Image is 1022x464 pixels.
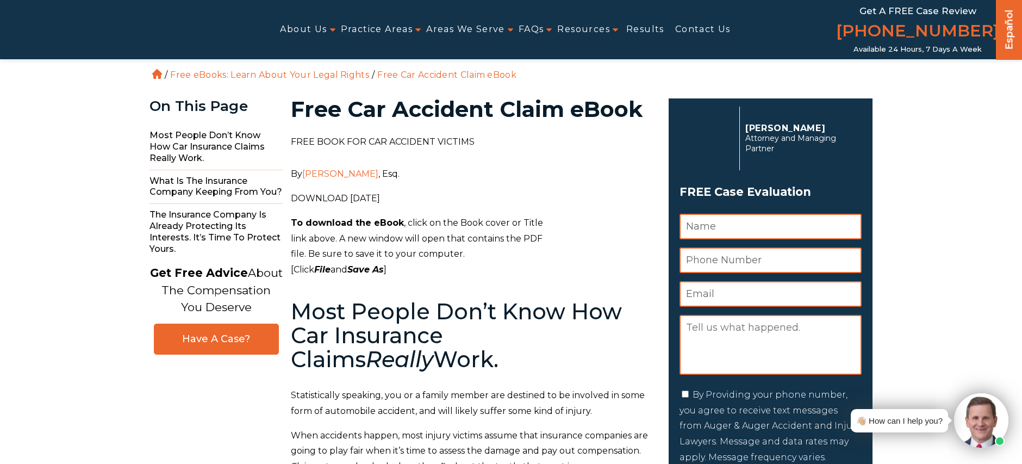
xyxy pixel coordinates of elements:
input: Phone Number [680,248,862,273]
span: Have A Case? [165,333,267,345]
strong: To download the eBook [291,218,404,228]
a: Areas We Serve [426,17,505,42]
p: FREE BOOK FOR CAR ACCIDENT VICTIMS [291,134,656,150]
h1: Free Car Accident Claim eBook [291,98,656,120]
strong: Get Free Advice [150,266,248,280]
p: DOWNLOAD [DATE] [291,191,656,207]
img: 9 Things [551,134,656,274]
em: Really [366,346,433,373]
span: Attorney and Managing Partner [745,133,856,154]
a: Results [626,17,664,42]
input: Email [680,281,862,307]
img: Intaker widget Avatar [954,393,1008,448]
em: File [314,264,331,275]
a: Resources [557,17,610,42]
label: By Providing your phone number, you agree to receive text messages from Auger & Auger Accident an... [680,389,861,462]
a: Contact Us [675,17,731,42]
a: [PERSON_NAME] [302,169,378,179]
img: Herbert Auger [680,111,734,165]
div: 👋🏼 How can I help you? [856,413,943,428]
p: , click on the Book cover or Title link above. A new window will open that contains the PDF file.... [291,215,656,278]
p: [PERSON_NAME] [745,123,856,133]
a: Practice Areas [341,17,413,42]
a: Home [152,69,162,79]
h3: FREE Case Evaluation [680,182,862,202]
a: Have A Case? [154,324,279,355]
span: Available 24 Hours, 7 Days a Week [853,45,982,54]
a: Free eBooks: Learn About Your Legal Rights [170,70,369,80]
p: Statistically speaking, you or a family member are destined to be involved in some form of automo... [291,388,656,419]
input: Name [680,214,862,239]
img: Auger & Auger Accident and Injury Lawyers Logo [7,17,175,42]
p: About The Compensation You Deserve [150,264,283,316]
p: By , Esq. [291,166,656,182]
span: Most People Don’t Know How Car Insurance Claims Really Work. [149,125,283,170]
span: The Insurance Company Is Already Protecting Its Interests. It’s Time to Protect Yours. [149,204,283,260]
a: FAQs [519,17,544,42]
h2: Most People Don’t Know How Car Insurance Claims Work. [291,300,656,372]
li: Free Car Accident Claim eBook [375,70,519,80]
span: Get a FREE Case Review [859,5,976,16]
span: What Is the Insurance Company Keeping From You? [149,170,283,205]
a: [PHONE_NUMBER] [836,19,999,45]
a: About Us [280,17,327,42]
em: Save As [347,264,384,275]
div: On This Page [149,98,283,114]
